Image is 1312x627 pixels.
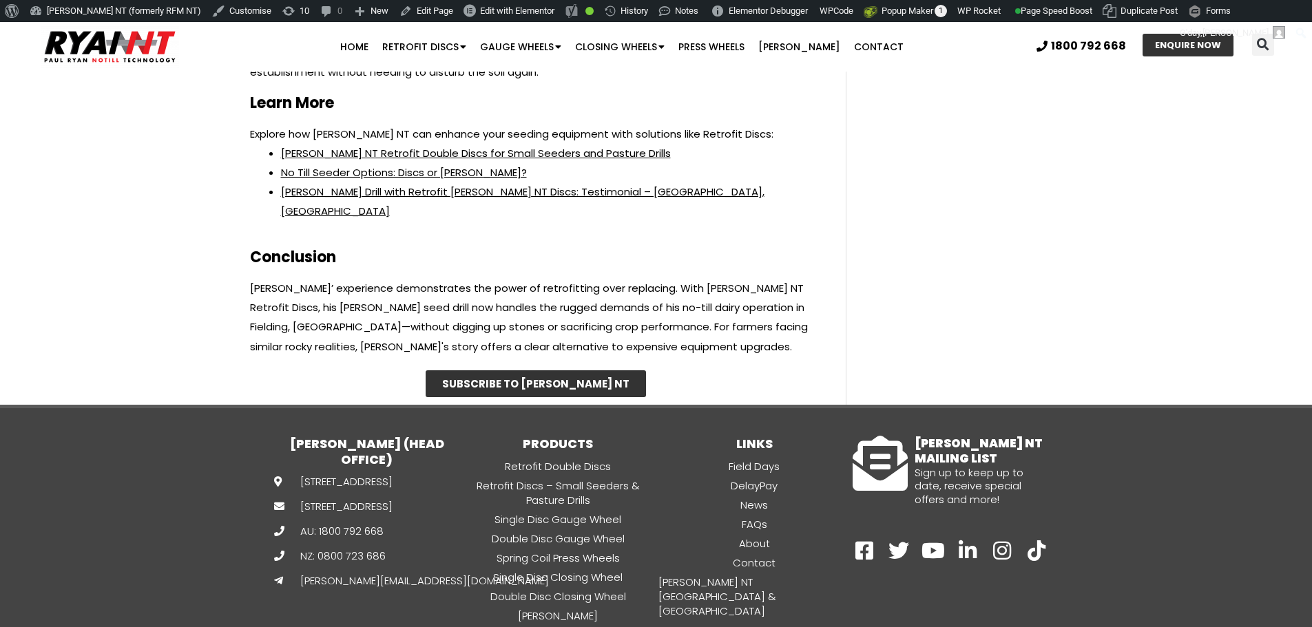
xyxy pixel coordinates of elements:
[297,524,384,538] span: AU: 1800 792 668
[656,497,853,513] a: News
[656,516,853,532] a: FAQs
[460,511,656,527] a: Single Disc Gauge Wheel
[460,458,656,474] a: Retrofit Double Discs
[656,458,853,474] a: Field Days
[656,555,853,571] a: Contact
[1143,34,1233,56] a: ENQUIRE NOW
[274,573,377,588] a: [PERSON_NAME][EMAIL_ADDRESS][DOMAIN_NAME]
[297,499,393,513] span: [STREET_ADDRESS]
[297,573,549,588] span: [PERSON_NAME][EMAIL_ADDRESS][DOMAIN_NAME]
[1051,41,1126,52] span: 1800 792 668
[281,184,764,218] a: [PERSON_NAME] Drill with Retrofit [PERSON_NAME] NT Discs: Testimonial – [GEOGRAPHIC_DATA], [GEOGR...
[250,92,334,114] span: Learn More
[274,524,377,538] a: AU: 1800 792 668
[568,33,671,61] a: Closing Wheels
[935,5,947,17] span: 1
[460,588,656,604] a: Double Disc Closing Wheel
[274,474,377,489] a: [STREET_ADDRESS]
[1155,41,1221,50] span: ENQUIRE NOW
[460,478,656,508] a: Retrofit Discs – Small Seeders & Pasture Drills
[460,569,656,585] a: Single Disc Closing Wheel
[41,25,179,68] img: Ryan NT logo
[460,608,656,624] a: [PERSON_NAME]
[297,474,393,489] span: [STREET_ADDRESS]
[847,33,910,61] a: Contact
[1037,41,1126,52] a: 1800 792 668
[297,549,386,563] span: NZ: 0800 723 686
[915,435,1043,467] a: [PERSON_NAME] NT MAILING LIST
[656,478,853,493] a: DelayPay
[473,33,568,61] a: Gauge Wheels
[585,7,594,15] div: Good
[460,550,656,566] a: Spring Coil Press Wheels
[460,531,656,546] a: Double Disc Gauge Wheel
[333,33,375,61] a: Home
[281,146,671,160] a: [PERSON_NAME] NT Retrofit Double Discs for Small Seeders and Pasture Drills
[250,279,822,356] p: [PERSON_NAME]’ experience demonstrates the power of retrofitting over replacing. With [PERSON_NAM...
[656,458,853,619] nav: Menu
[426,370,646,397] a: SUBSCRIBE TO [PERSON_NAME] NT
[250,125,822,144] p: Explore how [PERSON_NAME] NT can enhance your seeding equipment with solutions like Retrofit Discs:
[460,436,656,451] h3: PRODUCTS
[656,574,853,619] a: [PERSON_NAME] NT [GEOGRAPHIC_DATA] & [GEOGRAPHIC_DATA]
[1202,28,1269,38] span: [PERSON_NAME]
[656,535,853,551] a: About
[751,33,847,61] a: [PERSON_NAME]
[915,465,1023,507] span: Sign up to keep up to date, receive special offers and more!
[1252,34,1274,56] div: Search
[274,436,460,468] h3: [PERSON_NAME] (HEAD OFFICE)
[671,33,751,61] a: Press Wheels
[853,436,908,491] a: RYAN NT MAILING LIST
[375,33,473,61] a: Retrofit Discs
[250,246,336,268] b: Conclusion
[1175,22,1291,44] a: G'day,
[274,499,377,513] a: [STREET_ADDRESS]
[480,6,554,16] span: Edit with Elementor
[656,436,853,451] h3: LINKS
[281,165,527,180] a: No Till Seeder Options: Discs or [PERSON_NAME]?
[274,549,377,563] a: NZ: 0800 723 686
[442,379,629,389] span: SUBSCRIBE TO [PERSON_NAME] NT
[254,33,989,61] nav: Menu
